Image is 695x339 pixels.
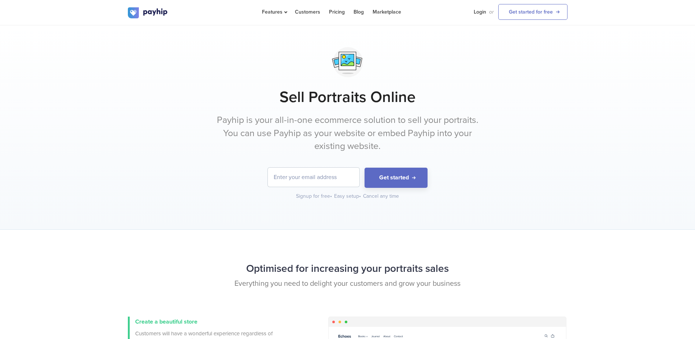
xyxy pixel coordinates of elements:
[296,193,333,200] div: Signup for free
[329,44,366,81] img: svg+xml;utf8,%3Csvg%20viewBox%3D%220%200%20100%20100%22%20xmlns%3D%22http%3A%2F%2Fwww.w3.org%2F20...
[365,168,428,188] button: Get started
[210,114,485,153] p: Payhip is your all-in-one ecommerce solution to sell your portraits. You can use Payhip as your w...
[334,193,362,200] div: Easy setup
[363,193,399,200] div: Cancel any time
[128,278,568,289] p: Everything you need to delight your customers and grow your business
[359,193,361,199] span: •
[128,259,568,278] h2: Optimised for increasing your portraits sales
[330,193,332,199] span: •
[498,4,568,20] a: Get started for free
[268,168,359,187] input: Enter your email address
[135,318,197,325] span: Create a beautiful store
[128,88,568,106] h1: Sell Portraits Online
[128,7,168,18] img: logo.svg
[262,9,286,15] span: Features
